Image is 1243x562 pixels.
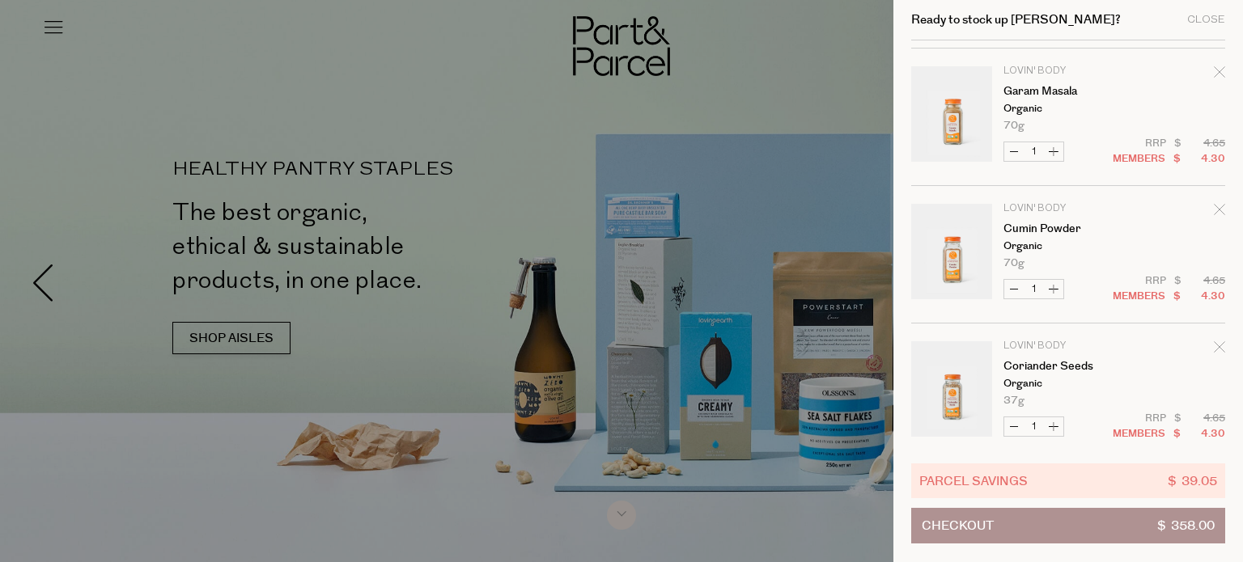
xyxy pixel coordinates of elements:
div: Close [1187,15,1225,25]
a: Coriander Seeds [1003,361,1129,372]
span: 70g [1003,258,1025,268]
span: $ 358.00 [1157,509,1215,543]
span: 37g [1003,395,1025,406]
p: Lovin' Body [1003,204,1129,213]
p: Organic [1003,241,1129,251]
button: Checkout$ 358.00 [911,508,1225,543]
div: Remove Garam Masala [1214,64,1225,86]
div: Remove Coriander Seeds [1214,339,1225,361]
span: Parcel Savings [919,471,1028,490]
p: Organic [1003,378,1129,389]
span: Checkout [922,509,994,543]
p: Lovin' Body [1003,341,1129,351]
input: QTY Cumin Powder [1024,280,1044,298]
span: $ 39.05 [1168,471,1217,490]
h2: Ready to stock up [PERSON_NAME]? [911,14,1121,26]
p: Lovin' Body [1003,66,1129,76]
a: Garam Masala [1003,86,1129,97]
a: Cumin Powder [1003,223,1129,235]
div: Remove Cumin Powder [1214,201,1225,223]
input: QTY Coriander Seeds [1024,417,1044,436]
p: Organic [1003,104,1129,114]
input: QTY Garam Masala [1024,142,1044,161]
span: 70g [1003,120,1025,131]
